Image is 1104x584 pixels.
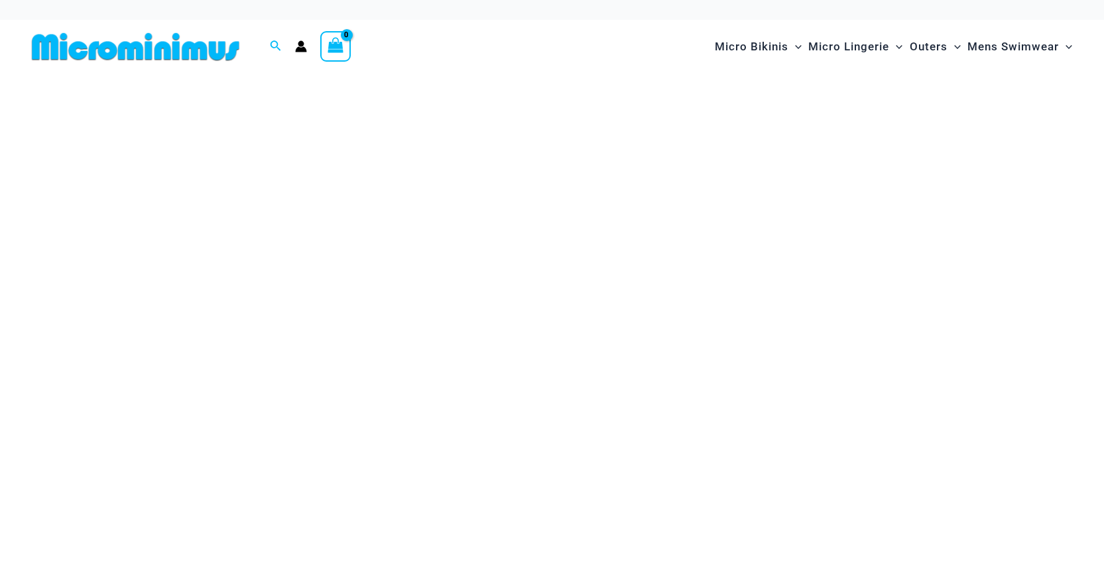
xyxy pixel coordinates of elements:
span: Menu Toggle [948,30,961,64]
span: Menu Toggle [1059,30,1072,64]
span: Micro Bikinis [715,30,788,64]
a: Mens SwimwearMenu ToggleMenu Toggle [964,27,1075,67]
span: Mens Swimwear [967,30,1059,64]
a: View Shopping Cart, empty [320,31,351,62]
nav: Site Navigation [709,25,1077,69]
a: Micro BikinisMenu ToggleMenu Toggle [711,27,805,67]
span: Menu Toggle [788,30,802,64]
a: OutersMenu ToggleMenu Toggle [906,27,964,67]
span: Outers [910,30,948,64]
a: Micro LingerieMenu ToggleMenu Toggle [805,27,906,67]
span: Micro Lingerie [808,30,889,64]
img: MM SHOP LOGO FLAT [27,32,245,62]
span: Menu Toggle [889,30,902,64]
a: Search icon link [270,38,282,55]
a: Account icon link [295,40,307,52]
